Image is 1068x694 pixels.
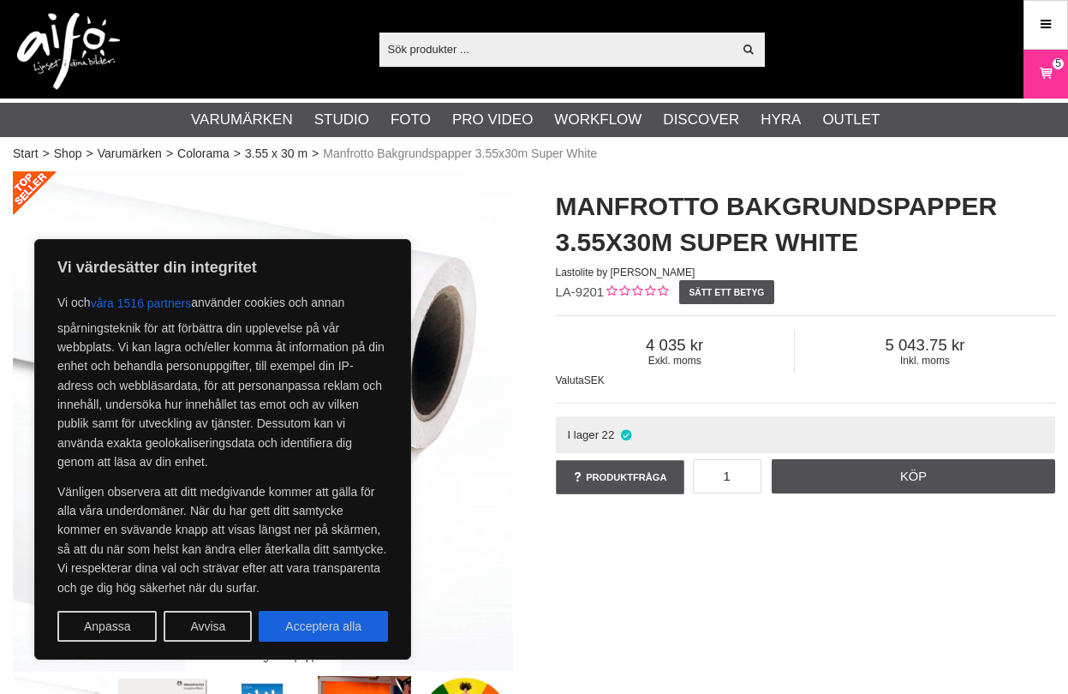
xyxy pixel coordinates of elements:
button: Acceptera alla [259,611,388,642]
span: 22 [602,428,615,441]
span: 5 [1055,56,1061,71]
span: > [312,145,319,163]
button: Anpassa [57,611,157,642]
button: Avvisa [164,611,252,642]
a: Outlet [822,109,880,131]
span: SEK [584,374,605,386]
h1: Manfrotto Bakgrundspapper 3.55x30m Super White [556,188,1056,260]
span: LA-9201 [556,284,605,299]
a: Studio [314,109,369,131]
a: Foto [391,109,431,131]
p: Vi och använder cookies och annan spårningsteknik för att förbättra din upplevelse på vår webbpla... [57,288,388,472]
a: Shop [54,145,82,163]
img: logo.png [17,13,120,90]
input: Sök produkter ... [379,36,733,62]
span: Valuta [556,374,584,386]
a: Colorama [177,145,230,163]
p: Vi värdesätter din integritet [57,257,388,278]
a: Sätt ett betyg [679,280,774,304]
button: våra 1516 partners [91,288,192,319]
span: > [166,145,173,163]
span: 5 043.75 [795,336,1055,355]
span: > [86,145,92,163]
a: 5 [1024,54,1067,94]
span: Inkl. moms [795,355,1055,367]
a: Hyra [761,109,801,131]
p: Vänligen observera att ditt medgivande kommer att gälla för alla våra underdomäner. När du har ge... [57,482,388,597]
a: Varumärken [191,109,293,131]
span: > [234,145,241,163]
i: I lager [618,428,633,441]
a: 3.55 x 30 m [245,145,307,163]
a: Start [13,145,39,163]
a: Pro Video [452,109,533,131]
a: Varumärken [98,145,162,163]
span: I lager [567,428,599,441]
div: Vi värdesätter din integritet [34,239,411,660]
a: Discover [663,109,739,131]
div: Kundbetyg: 0 [604,284,668,302]
span: Exkl. moms [556,355,794,367]
span: 4 035 [556,336,794,355]
span: Manfrotto Bakgrundspapper 3.55x30m Super White [323,145,597,163]
span: > [43,145,50,163]
img: Manfrotto Bakgrundspapper [13,171,513,672]
a: Workflow [554,109,641,131]
a: Produktfråga [556,460,684,494]
span: Lastolite by [PERSON_NAME] [556,266,695,278]
a: Köp [772,459,1055,494]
